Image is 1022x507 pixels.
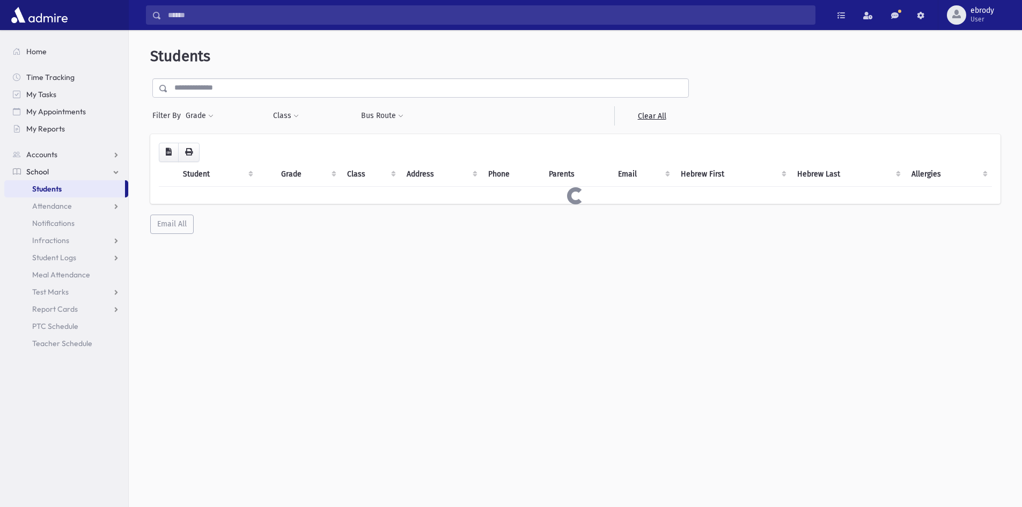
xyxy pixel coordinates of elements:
[4,120,128,137] a: My Reports
[9,4,70,26] img: AdmirePro
[4,146,128,163] a: Accounts
[4,335,128,352] a: Teacher Schedule
[4,43,128,60] a: Home
[4,180,125,197] a: Students
[275,162,340,187] th: Grade
[177,162,258,187] th: Student
[32,253,76,262] span: Student Logs
[4,300,128,318] a: Report Cards
[26,90,56,99] span: My Tasks
[4,266,128,283] a: Meal Attendance
[4,283,128,300] a: Test Marks
[150,47,210,65] span: Students
[32,287,69,297] span: Test Marks
[4,69,128,86] a: Time Tracking
[159,143,179,162] button: CSV
[482,162,542,187] th: Phone
[4,197,128,215] a: Attendance
[26,167,49,177] span: School
[4,163,128,180] a: School
[905,162,992,187] th: Allergies
[161,5,815,25] input: Search
[4,215,128,232] a: Notifications
[791,162,906,187] th: Hebrew Last
[26,47,47,56] span: Home
[26,124,65,134] span: My Reports
[32,304,78,314] span: Report Cards
[32,184,62,194] span: Students
[4,103,128,120] a: My Appointments
[970,15,994,24] span: User
[4,249,128,266] a: Student Logs
[341,162,401,187] th: Class
[542,162,612,187] th: Parents
[4,86,128,103] a: My Tasks
[674,162,790,187] th: Hebrew First
[32,218,75,228] span: Notifications
[32,270,90,280] span: Meal Attendance
[26,150,57,159] span: Accounts
[150,215,194,234] button: Email All
[4,232,128,249] a: Infractions
[614,106,689,126] a: Clear All
[152,110,185,121] span: Filter By
[32,321,78,331] span: PTC Schedule
[273,106,299,126] button: Class
[361,106,404,126] button: Bus Route
[26,107,86,116] span: My Appointments
[32,339,92,348] span: Teacher Schedule
[4,318,128,335] a: PTC Schedule
[32,236,69,245] span: Infractions
[178,143,200,162] button: Print
[185,106,214,126] button: Grade
[32,201,72,211] span: Attendance
[970,6,994,15] span: ebrody
[612,162,674,187] th: Email
[400,162,482,187] th: Address
[26,72,75,82] span: Time Tracking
